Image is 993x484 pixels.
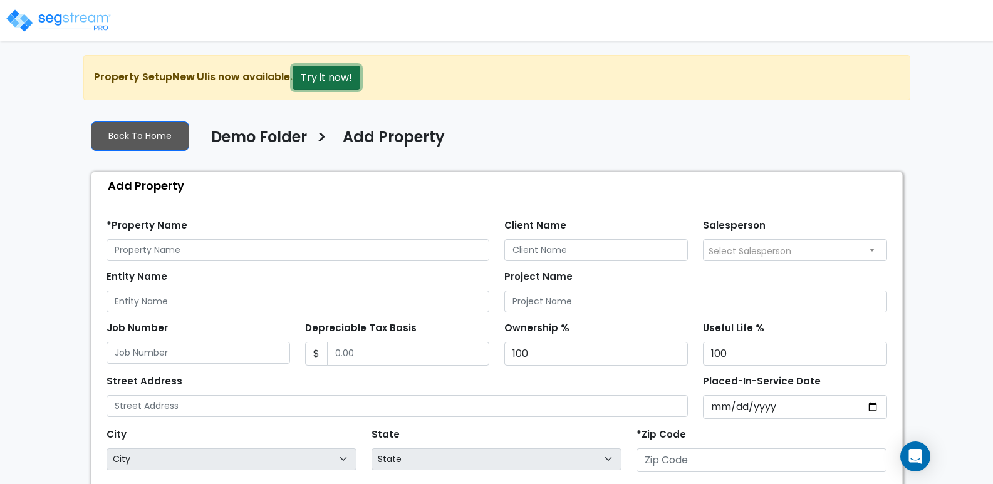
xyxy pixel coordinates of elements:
[172,70,207,84] strong: New UI
[703,219,766,233] label: Salesperson
[327,342,489,366] input: 0.00
[709,245,791,257] span: Select Salesperson
[333,128,445,155] a: Add Property
[504,291,887,312] input: Project Name
[107,219,187,233] label: *Property Name
[305,321,417,336] label: Depreciable Tax Basis
[107,374,182,389] label: Street Address
[293,66,360,90] button: Try it now!
[107,395,689,417] input: Street Address
[83,55,910,100] div: Property Setup is now available.
[372,428,400,442] label: State
[504,321,569,336] label: Ownership %
[5,8,112,33] img: logo_pro_r.png
[504,219,566,233] label: Client Name
[305,342,328,366] span: $
[703,374,821,389] label: Placed-In-Service Date
[504,342,689,366] input: Ownership %
[703,321,764,336] label: Useful Life %
[107,321,168,336] label: Job Number
[637,448,886,472] input: Zip Code
[900,441,930,471] div: Open Intercom Messenger
[98,172,902,199] div: Add Property
[107,428,127,442] label: City
[107,291,489,312] input: Entity Name
[211,128,307,150] h4: Demo Folder
[343,128,445,150] h4: Add Property
[202,128,307,155] a: Demo Folder
[107,342,291,364] input: Job Number
[637,428,686,442] label: *Zip Code
[703,342,887,366] input: Useful Life %
[504,239,689,261] input: Client Name
[107,239,489,261] input: Property Name
[316,127,327,152] h3: >
[504,270,573,284] label: Project Name
[91,121,189,151] a: Back To Home
[107,270,167,284] label: Entity Name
